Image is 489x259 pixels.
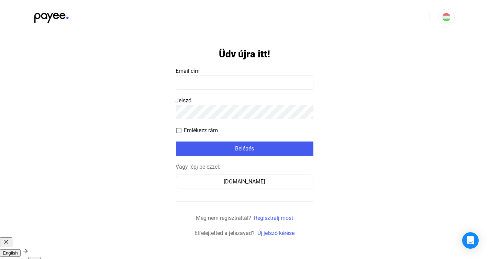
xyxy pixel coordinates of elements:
[438,9,455,25] button: HU
[176,97,192,104] span: Jelszó
[34,9,69,23] img: black-payee-blue-dot.svg
[178,178,311,186] div: [DOMAIN_NAME]
[257,230,294,236] a: Új jelszó kérése
[184,126,218,135] span: Emlékezz rám
[176,68,200,74] span: Email cím
[195,230,255,236] span: Elfelejtetted a jelszavad?
[462,232,479,249] div: Open Intercom Messenger
[196,215,251,221] span: Még nem regisztráltál?
[219,48,270,60] h1: Üdv újra itt!
[176,163,313,171] div: Vagy lépj be ezzel:
[442,13,451,21] img: HU
[178,145,311,153] div: Belépés
[176,142,313,156] button: Belépés
[176,178,313,185] a: [DOMAIN_NAME]
[176,174,313,189] button: [DOMAIN_NAME]
[254,215,293,221] a: Regisztrálj most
